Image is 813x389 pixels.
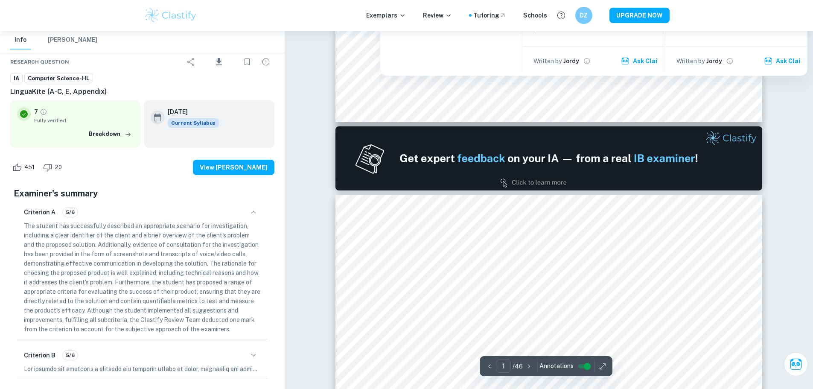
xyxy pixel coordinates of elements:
a: IA [10,73,23,84]
span: Current Syllabus [168,118,219,128]
button: DZ [575,7,592,24]
img: clai.svg [764,57,772,65]
button: View [PERSON_NAME] [193,160,274,175]
div: Share [183,53,200,70]
button: Help and Feedback [554,8,568,23]
span: IA [11,74,22,83]
span: 5/6 [63,351,78,359]
p: Lor ipsumdo sit ametcons a elitsedd eiu temporin utlabo et dolor, magnaaliq eni admini veniamqu n... [24,364,261,374]
a: Tutoring [473,11,506,20]
p: Exemplars [366,11,406,20]
button: View full profile [581,55,593,67]
span: 451 [20,163,39,172]
button: Ask Clai [784,352,808,376]
button: View full profile [724,55,736,67]
p: The student has successfully described an appropriate scenario for investigation, including a cle... [24,221,261,334]
span: Computer Science-HL [25,74,93,83]
button: UPGRADE NOW [609,8,670,23]
button: [PERSON_NAME] [48,31,97,50]
button: Breakdown [87,128,134,140]
p: 7 [34,107,38,117]
h5: Examiner's summary [14,187,271,200]
p: Written by [533,56,562,66]
h6: LinguaKite (A-C, E, Appendix) [10,87,274,97]
p: / 46 [513,362,523,371]
h6: Criterion B [24,351,55,360]
a: Schools [523,11,547,20]
span: 20 [50,163,67,172]
div: Download [201,51,237,73]
p: Review [423,11,452,20]
div: Report issue [257,53,274,70]
span: Annotations [539,362,574,371]
img: Ad [335,126,762,190]
h6: [DATE] [168,107,212,117]
img: Clastify logo [144,7,198,24]
h6: Jordy [706,56,722,66]
div: Like [10,161,39,174]
img: clai.svg [621,57,629,65]
button: Ask Clai [762,53,804,69]
p: Written by [676,56,705,66]
span: Fully verified [34,117,134,124]
button: Ask Clai [619,53,661,69]
button: Info [10,31,31,50]
span: Research question [10,58,69,66]
a: Computer Science-HL [24,73,93,84]
h6: Jordy [563,56,579,66]
div: Dislike [41,161,67,174]
div: This exemplar is based on the current syllabus. Feel free to refer to it for inspiration/ideas wh... [168,118,219,128]
div: Bookmark [239,53,256,70]
h6: Criterion A [24,208,55,217]
a: Grade fully verified [40,108,47,116]
span: 5/6 [63,208,78,216]
h6: DZ [579,11,589,20]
